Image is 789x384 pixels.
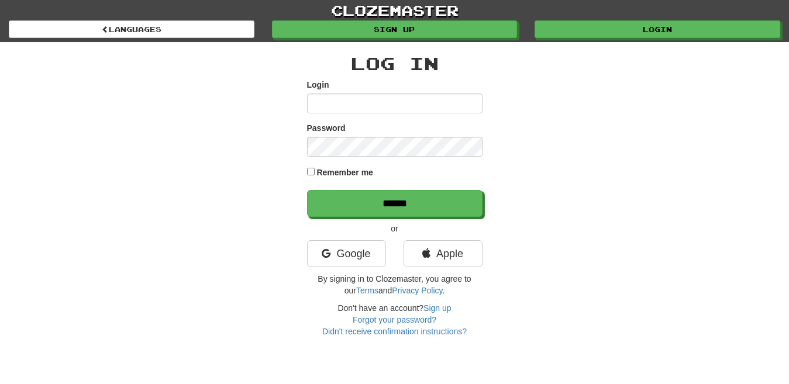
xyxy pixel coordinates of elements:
a: Sign up [423,303,451,313]
p: By signing in to Clozemaster, you agree to our and . [307,273,483,296]
a: Privacy Policy [392,286,442,295]
a: Sign up [272,20,518,38]
a: Languages [9,20,254,38]
a: Didn't receive confirmation instructions? [322,327,467,336]
label: Login [307,79,329,91]
a: Forgot your password? [353,315,436,324]
a: Terms [356,286,378,295]
a: Google [307,240,386,267]
a: Login [535,20,780,38]
p: or [307,223,483,234]
a: Apple [404,240,483,267]
h2: Log In [307,54,483,73]
label: Remember me [316,167,373,178]
label: Password [307,122,346,134]
div: Don't have an account? [307,302,483,337]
